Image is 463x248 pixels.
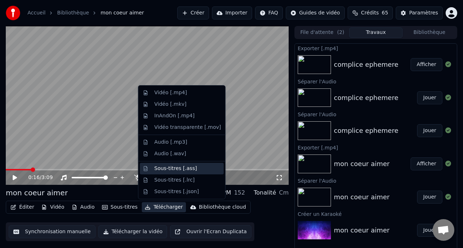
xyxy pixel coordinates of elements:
[177,6,209,19] button: Créer
[154,101,187,108] div: Vidéo [.mkv]
[154,150,186,157] div: Audio [.wav]
[142,202,186,212] button: Télécharger
[6,6,20,20] img: youka
[417,224,442,237] button: Jouer
[349,27,403,38] button: Travaux
[409,9,438,17] div: Paramètres
[279,188,289,197] div: Cm
[295,143,457,152] div: Exporter [.mp4]
[234,188,245,197] div: 152
[295,44,457,52] div: Exporter [.mp4]
[27,9,46,17] a: Accueil
[334,192,390,202] div: mon coeur aimer
[28,174,46,181] div: /
[154,112,195,119] div: InAndOn [.mp4]
[417,124,442,137] button: Jouer
[154,177,195,184] div: Sous-titres [.lrc]
[199,204,246,211] div: Bibliothèque cloud
[286,6,345,19] button: Guides de vidéo
[403,27,456,38] button: Bibliothèque
[41,174,52,181] span: 3:09
[296,27,349,38] button: File d'attente
[348,6,393,19] button: Crédits65
[295,110,457,118] div: Séparer l'Audio
[255,6,283,19] button: FAQ
[57,9,89,17] a: Bibliothèque
[9,225,95,238] button: Synchronisation manuelle
[295,77,457,86] div: Séparer l'Audio
[154,188,199,195] div: Sous-titres [.json]
[28,174,39,181] span: 0:16
[38,202,67,212] button: Vidéo
[170,225,251,238] button: Ouvrir l'Ecran Duplicata
[99,202,141,212] button: Sous-titres
[295,176,457,185] div: Séparer l'Audio
[334,126,398,136] div: complice ephemere
[417,91,442,104] button: Jouer
[98,225,167,238] button: Télécharger la vidéo
[212,6,252,19] button: Importer
[154,124,221,131] div: Vidéo transparente [.mov]
[6,188,68,198] div: mon coeur aimer
[334,225,390,235] div: mon coeur aimer
[361,9,379,17] span: Crédits
[433,219,454,241] a: Ouvrir le chat
[411,58,442,71] button: Afficher
[154,139,187,146] div: Audio [.mp3]
[27,9,144,17] nav: breadcrumb
[295,209,457,218] div: Créer un Karaoké
[154,89,187,96] div: Vidéo [.mp4]
[101,9,144,17] span: mon coeur aimer
[417,191,442,204] button: Jouer
[254,188,276,197] div: Tonalité
[69,202,98,212] button: Audio
[411,157,442,170] button: Afficher
[337,29,344,36] span: ( 2 )
[334,159,390,169] div: mon coeur aimer
[154,165,197,172] div: Sous-titres [.ass]
[396,6,443,19] button: Paramètres
[334,60,398,70] div: complice ephemere
[382,9,388,17] span: 65
[8,202,37,212] button: Éditer
[334,93,398,103] div: complice ephemere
